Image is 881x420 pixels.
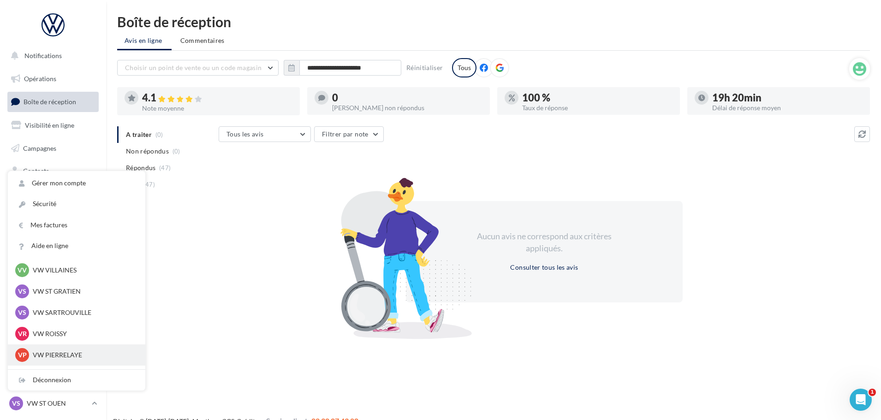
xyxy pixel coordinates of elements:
span: VS [18,308,26,317]
a: Mes factures [8,215,145,236]
a: Visibilité en ligne [6,116,101,135]
p: VW SARTROUVILLE [33,308,134,317]
span: VS [18,287,26,296]
span: Commentaires [180,36,225,45]
span: (47) [159,164,171,172]
a: Sécurité [8,194,145,214]
a: Campagnes [6,139,101,158]
span: Tous les avis [226,130,264,138]
span: VR [18,329,27,338]
a: Contacts [6,161,101,181]
p: VW ST OUEN [27,399,88,408]
div: Délai de réponse moyen [712,105,863,111]
button: Notifications [6,46,97,65]
span: VS [12,399,20,408]
p: VW VILLAINES [33,266,134,275]
iframe: Intercom live chat [850,389,872,411]
div: 4.1 [142,93,292,103]
button: Consulter tous les avis [506,262,582,273]
span: Boîte de réception [24,98,76,106]
span: VV [18,266,27,275]
button: Choisir un point de vente ou un code magasin [117,60,279,76]
span: Visibilité en ligne [25,121,74,129]
p: VW ST GRATIEN [33,287,134,296]
div: 0 [332,93,482,103]
a: PLV et print personnalisable [6,230,101,257]
span: VP [18,350,27,360]
button: Filtrer par note [314,126,384,142]
button: Tous les avis [219,126,311,142]
button: Réinitialiser [403,62,447,73]
div: Note moyenne [142,105,292,112]
div: 19h 20min [712,93,863,103]
p: VW ROISSY [33,329,134,338]
div: 100 % [522,93,673,103]
a: Opérations [6,69,101,89]
a: Médiathèque [6,184,101,204]
a: Aide en ligne [8,236,145,256]
span: Répondus [126,163,156,172]
span: (0) [173,148,180,155]
div: Taux de réponse [522,105,673,111]
span: Opérations [24,75,56,83]
span: Choisir un point de vente ou un code magasin [125,64,262,71]
div: Déconnexion [8,370,145,390]
div: Boîte de réception [117,15,870,29]
span: Contacts [23,167,49,175]
a: Campagnes DataOnDemand [6,261,101,288]
p: VW PIERRELAYE [33,350,134,360]
a: Boîte de réception [6,92,101,112]
div: [PERSON_NAME] non répondus [332,105,482,111]
span: 1 [869,389,876,396]
div: Aucun avis ne correspond aux critères appliqués. [465,231,624,254]
a: VS VW ST OUEN [7,395,99,412]
a: Gérer mon compte [8,173,145,194]
a: Calendrier [6,207,101,227]
span: Campagnes [23,144,56,152]
div: Tous [452,58,476,77]
span: Non répondus [126,147,169,156]
span: Notifications [24,52,62,59]
span: (47) [143,181,155,188]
